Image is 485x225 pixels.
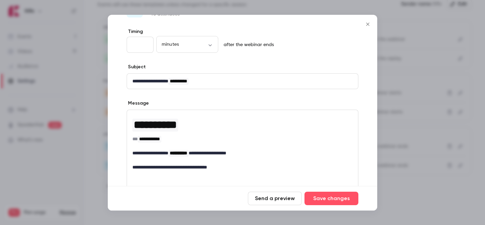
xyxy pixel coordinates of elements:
button: Close [361,17,375,31]
label: Subject [127,64,146,70]
div: minutes [156,41,218,48]
label: Timing [127,28,358,35]
label: Message [127,100,149,107]
button: Save changes [304,192,358,205]
p: after the webinar ends [221,41,274,48]
div: editor [127,74,358,89]
button: Send a preview [248,192,302,205]
div: editor [127,110,358,175]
